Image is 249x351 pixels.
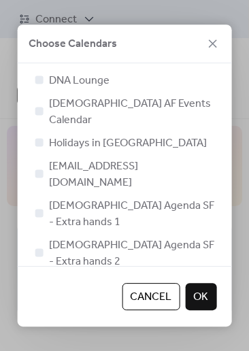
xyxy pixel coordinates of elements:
[49,96,217,129] span: [DEMOGRAPHIC_DATA] AF Events Calendar
[49,237,217,270] span: [DEMOGRAPHIC_DATA] Agenda SF - Extra hands 2
[49,73,110,89] span: DNA Lounge
[29,36,117,52] span: Choose Calendars
[49,50,90,66] span: Oasis SF
[122,283,180,310] button: Cancel
[185,283,216,310] button: OK
[49,158,217,191] span: [EMAIL_ADDRESS][DOMAIN_NAME]
[49,135,207,152] span: Holidays in [GEOGRAPHIC_DATA]
[49,198,217,231] span: [DEMOGRAPHIC_DATA] Agenda SF - Extra hands 1
[130,289,171,305] span: Cancel
[193,289,208,305] span: OK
